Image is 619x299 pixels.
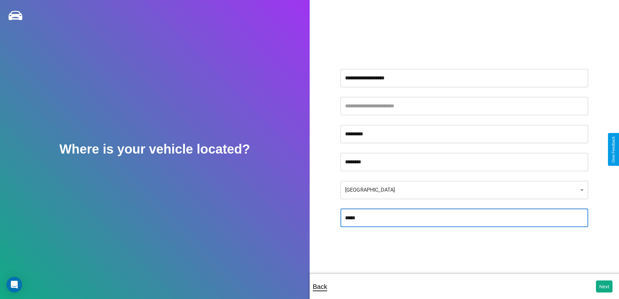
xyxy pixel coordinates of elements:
[313,281,327,292] p: Back
[59,142,250,156] h2: Where is your vehicle located?
[6,277,22,292] div: Open Intercom Messenger
[341,181,588,199] div: [GEOGRAPHIC_DATA]
[596,280,613,292] button: Next
[611,136,616,163] div: Give Feedback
